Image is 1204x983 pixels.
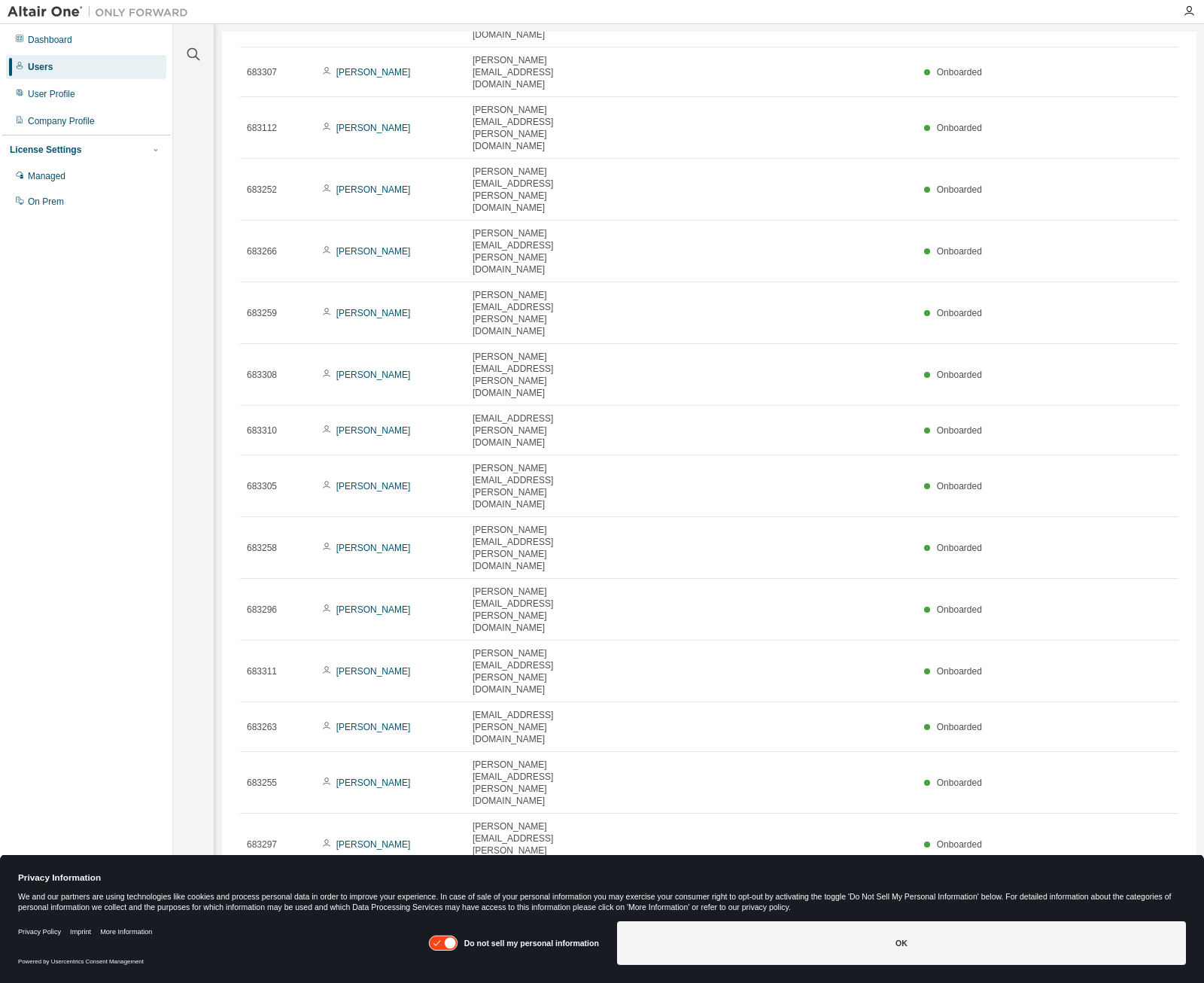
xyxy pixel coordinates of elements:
a: [PERSON_NAME] [336,722,411,732]
a: [PERSON_NAME] [336,246,411,257]
span: [PERSON_NAME][EMAIL_ADDRESS][PERSON_NAME][DOMAIN_NAME] [473,462,610,510]
div: On Prem [28,196,64,208]
span: 683311 [247,665,277,677]
span: 683297 [247,838,277,851]
a: [PERSON_NAME] [336,123,411,133]
span: 683296 [247,604,277,616]
a: [PERSON_NAME] [336,67,411,78]
span: [PERSON_NAME][EMAIL_ADDRESS][PERSON_NAME][DOMAIN_NAME] [473,820,610,869]
a: [PERSON_NAME] [336,778,411,788]
span: [PERSON_NAME][EMAIL_ADDRESS][PERSON_NAME][DOMAIN_NAME] [473,227,610,275]
a: [PERSON_NAME] [336,839,411,850]
a: [PERSON_NAME] [336,543,411,553]
span: [EMAIL_ADDRESS][PERSON_NAME][DOMAIN_NAME] [473,412,610,449]
div: License Settings [10,144,81,156]
span: Onboarded [937,778,982,788]
img: Altair One [8,5,196,20]
a: [PERSON_NAME] [336,425,411,436]
span: [PERSON_NAME][EMAIL_ADDRESS][DOMAIN_NAME] [473,54,610,90]
span: Onboarded [937,481,982,491]
span: 683252 [247,184,277,196]
span: Onboarded [937,184,982,195]
span: [PERSON_NAME][EMAIL_ADDRESS][PERSON_NAME][DOMAIN_NAME] [473,586,610,634]
span: Onboarded [937,839,982,850]
a: [PERSON_NAME] [336,308,411,318]
span: Onboarded [937,123,982,133]
span: 683258 [247,542,277,554]
span: 683263 [247,721,277,733]
span: Onboarded [937,370,982,380]
span: 683308 [247,369,277,381]
span: 683255 [247,777,277,789]
span: Onboarded [937,604,982,615]
div: Dashboard [28,34,72,46]
div: Managed [28,170,65,182]
span: [PERSON_NAME][EMAIL_ADDRESS][PERSON_NAME][DOMAIN_NAME] [473,166,610,214]
span: Onboarded [937,722,982,732]
span: Onboarded [937,666,982,677]
a: [PERSON_NAME] [336,666,411,677]
span: 683305 [247,480,277,492]
span: [PERSON_NAME][EMAIL_ADDRESS][PERSON_NAME][DOMAIN_NAME] [473,289,610,337]
span: [EMAIL_ADDRESS][PERSON_NAME][DOMAIN_NAME] [473,709,610,745]
a: [PERSON_NAME] [336,370,411,380]
span: Onboarded [937,543,982,553]
span: Onboarded [937,67,982,78]
span: [PERSON_NAME][EMAIL_ADDRESS][PERSON_NAME][DOMAIN_NAME] [473,104,610,152]
span: 683112 [247,122,277,134]
a: [PERSON_NAME] [336,481,411,491]
span: Onboarded [937,246,982,257]
span: [PERSON_NAME][EMAIL_ADDRESS][PERSON_NAME][DOMAIN_NAME] [473,759,610,807]
span: Onboarded [937,308,982,318]
span: 683259 [247,307,277,319]
span: 683266 [247,245,277,257]
span: [PERSON_NAME][EMAIL_ADDRESS][PERSON_NAME][DOMAIN_NAME] [473,524,610,572]
span: Onboarded [937,425,982,436]
div: User Profile [28,88,75,100]
div: Company Profile [28,115,95,127]
span: 683307 [247,66,277,78]
a: [PERSON_NAME] [336,604,411,615]
span: [PERSON_NAME][EMAIL_ADDRESS][PERSON_NAME][DOMAIN_NAME] [473,351,610,399]
a: [PERSON_NAME] [336,184,411,195]
span: [PERSON_NAME][EMAIL_ADDRESS][PERSON_NAME][DOMAIN_NAME] [473,647,610,695]
span: 683310 [247,425,277,437]
div: Users [28,61,53,73]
